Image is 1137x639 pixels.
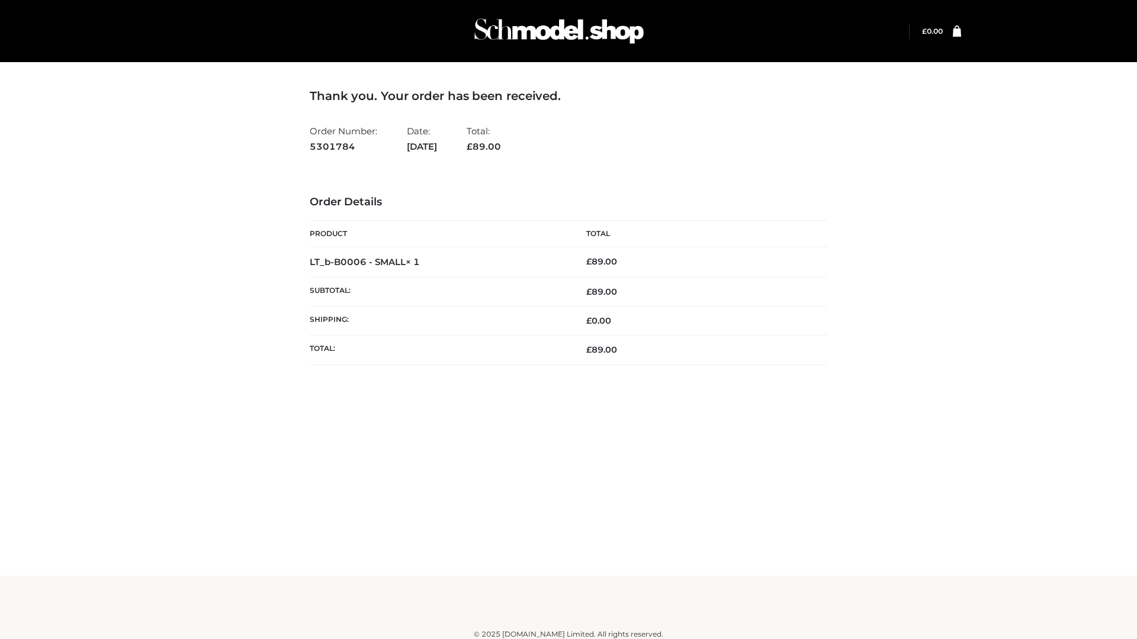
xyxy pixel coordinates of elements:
img: Schmodel Admin 964 [470,8,648,54]
strong: LT_b-B0006 - SMALL [310,256,420,267]
a: £0.00 [922,27,943,35]
span: £ [586,315,592,326]
strong: × 1 [406,256,420,267]
bdi: 0.00 [922,27,943,35]
span: £ [586,256,592,267]
strong: [DATE] [407,139,437,154]
li: Total: [467,121,501,157]
span: £ [586,286,592,297]
th: Total: [310,335,568,364]
strong: 5301784 [310,139,377,154]
li: Date: [407,121,437,157]
span: £ [586,344,592,355]
bdi: 0.00 [586,315,611,326]
th: Subtotal: [310,277,568,306]
span: 89.00 [586,344,617,355]
bdi: 89.00 [586,256,617,267]
span: £ [922,27,927,35]
th: Product [310,221,568,247]
h3: Thank you. Your order has been received. [310,89,827,103]
th: Total [568,221,827,247]
th: Shipping: [310,306,568,335]
span: 89.00 [586,286,617,297]
span: 89.00 [467,141,501,152]
span: £ [467,141,473,152]
li: Order Number: [310,121,377,157]
h3: Order Details [310,196,827,209]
